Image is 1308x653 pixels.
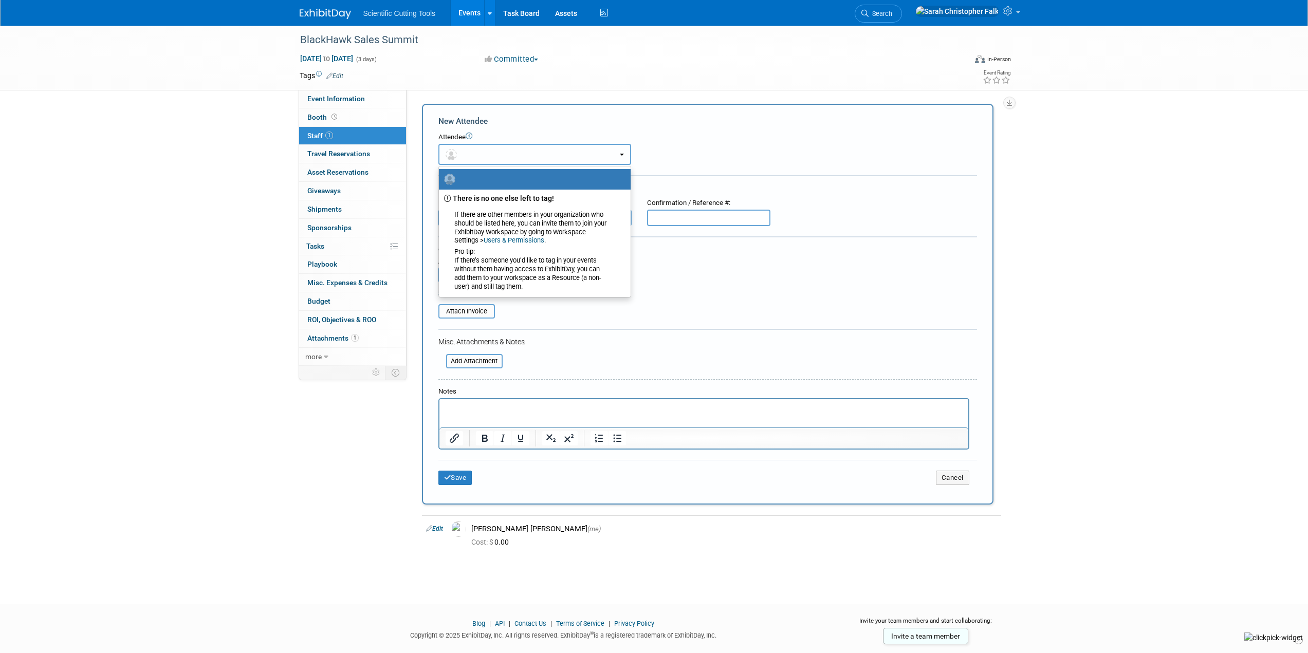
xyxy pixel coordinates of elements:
a: Blog [472,620,485,627]
div: [PERSON_NAME] [PERSON_NAME] [471,524,997,534]
a: Attachments1 [299,329,406,347]
span: Scientific Cutting Tools [363,9,436,17]
a: Search [855,5,902,23]
a: Playbook [299,255,406,273]
a: Asset Reservations [299,163,406,181]
a: Users & Permissions [484,236,544,244]
a: Travel Reservations [299,145,406,163]
button: Italic [494,431,511,445]
img: Sarah Christopher Falk [915,6,999,17]
a: Budget [299,292,406,310]
span: [DATE] [DATE] [300,54,354,63]
div: New Attendee [438,116,977,127]
span: | [506,620,513,627]
span: Tasks [306,242,324,250]
td: Tags [300,70,343,81]
td: Toggle Event Tabs [385,366,406,379]
span: 1 [351,334,359,342]
a: Specify Payment Details [438,289,509,297]
img: ExhibitDay [300,9,351,19]
span: | [487,620,493,627]
div: Misc. Attachments & Notes [438,337,977,347]
a: Misc. Expenses & Credits [299,274,406,292]
button: Superscript [560,431,578,445]
a: Edit [326,72,343,80]
a: Sponsorships [299,219,406,237]
div: Notes [438,387,969,397]
div: Confirmation / Reference #: [647,198,770,208]
a: Booth [299,108,406,126]
span: Sponsorships [307,223,352,232]
button: Bold [476,431,493,445]
a: Tasks [299,237,406,255]
a: Terms of Service [556,620,604,627]
div: Cost: [438,245,977,255]
div: BlackHawk Sales Summit [297,31,951,49]
span: Asset Reservations [307,168,369,176]
span: Travel Reservations [307,150,370,158]
img: Unassigned-User-Icon.png [444,174,455,185]
span: ROI, Objectives & ROO [307,315,376,324]
a: Edit [426,525,443,532]
span: 1 [325,132,333,139]
button: Save [438,471,472,485]
sup: ® [590,630,594,636]
a: Event Information [299,90,406,108]
button: Committed [481,54,542,65]
a: Giveaways [299,182,406,200]
span: Pro-tip: If there’s someone you’d like to tag in your events without them having access to Exhibi... [454,248,610,291]
button: Cancel [936,471,969,485]
span: If there are other members in your organization who should be listed here, you can invite them to... [444,211,610,291]
button: Bullet list [609,431,626,445]
div: Attendee [438,133,977,142]
span: Event Information [307,95,365,103]
div: Event Rating [983,70,1010,76]
button: Insert/edit link [446,431,463,445]
span: to [322,54,331,63]
span: Booth [307,113,339,121]
span: (3 days) [355,56,377,63]
span: Staff [307,132,333,140]
button: Underline [512,431,529,445]
a: Shipments [299,200,406,218]
a: Contact Us [514,620,546,627]
a: ROI, Objectives & ROO [299,311,406,329]
button: Numbered list [591,431,608,445]
a: Invite a team member [883,628,968,644]
iframe: Rich Text Area [439,399,968,427]
button: Subscript [542,431,560,445]
span: (me) [587,525,601,533]
a: Privacy Policy [614,620,654,627]
span: 0.00 [471,538,513,546]
div: Registration / Ticket Info (optional) [438,183,977,193]
span: Booth not reserved yet [329,113,339,121]
span: Shipments [307,205,342,213]
a: API [495,620,505,627]
span: Giveaways [307,186,341,195]
span: Budget [307,297,330,305]
span: Cost: $ [471,538,494,546]
span: Search [869,10,892,17]
span: Attachments [307,334,359,342]
a: Staff1 [299,127,406,145]
span: | [606,620,613,627]
div: In-Person [987,55,1011,63]
span: Misc. Expenses & Credits [307,278,388,287]
div: Invite your team members and start collaborating: [843,617,1009,632]
span: There is no one else left to tag! [453,194,554,202]
div: Copyright © 2025 ExhibitDay, Inc. All rights reserved. ExhibitDay is a registered trademark of Ex... [300,628,828,640]
td: Personalize Event Tab Strip [367,366,385,379]
img: Format-Inperson.png [975,55,985,63]
span: more [305,352,322,361]
span: | [548,620,555,627]
a: more [299,348,406,366]
span: Playbook [307,260,337,268]
div: Event Format [906,53,1011,69]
